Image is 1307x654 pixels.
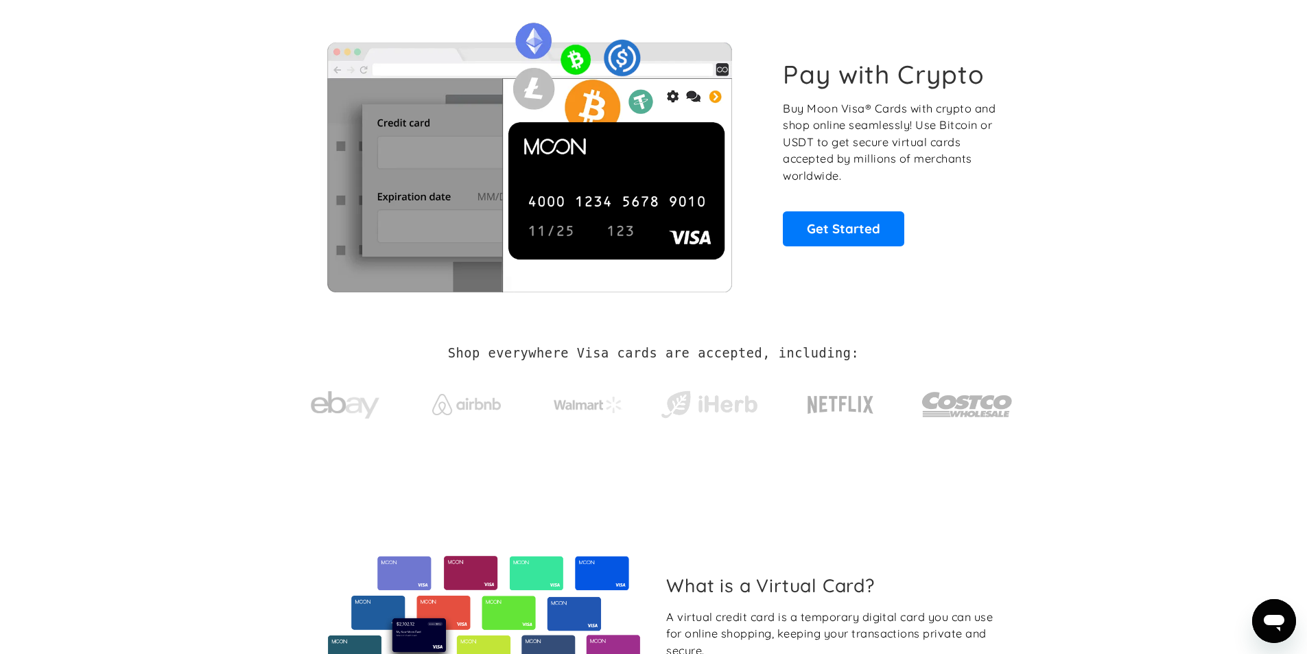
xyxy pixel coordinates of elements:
img: Costco [921,379,1013,430]
p: Buy Moon Visa® Cards with crypto and shop online seamlessly! Use Bitcoin or USDT to get secure vi... [783,100,998,185]
a: Netflix [779,374,902,429]
img: ebay [311,384,379,427]
iframe: Кнопка запуска окна обмена сообщениями [1252,599,1296,643]
a: iHerb [658,373,760,430]
a: Costco [921,365,1013,437]
img: Moon Cards let you spend your crypto anywhere Visa is accepted. [294,13,764,292]
h2: What is a Virtual Card? [666,574,1002,596]
img: Netflix [806,388,875,422]
a: Get Started [783,211,904,246]
img: Walmart [554,397,622,413]
h1: Pay with Crypto [783,59,985,90]
img: Airbnb [432,394,501,415]
a: Walmart [537,383,639,420]
a: ebay [294,370,397,434]
a: Airbnb [415,380,517,422]
h2: Shop everywhere Visa cards are accepted, including: [448,346,859,361]
img: iHerb [658,387,760,423]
